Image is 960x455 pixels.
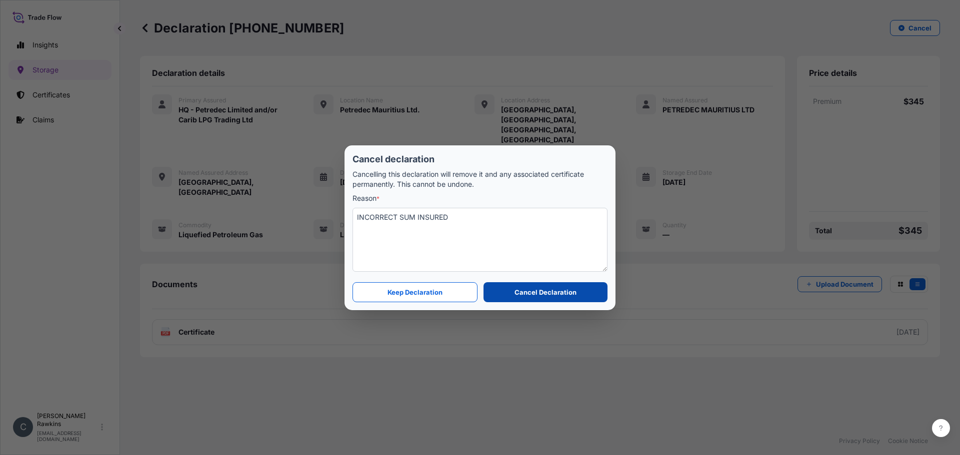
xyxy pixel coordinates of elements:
[352,208,607,272] textarea: INCORRECT SUM INSURED
[514,287,576,297] p: Cancel Declaration
[483,282,607,302] button: Cancel Declaration
[352,153,607,165] p: Cancel declaration
[352,169,607,189] p: Cancelling this declaration will remove it and any associated certificate permanently. This canno...
[387,287,442,297] p: Keep Declaration
[352,282,477,302] button: Keep Declaration
[352,193,607,204] p: Reason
